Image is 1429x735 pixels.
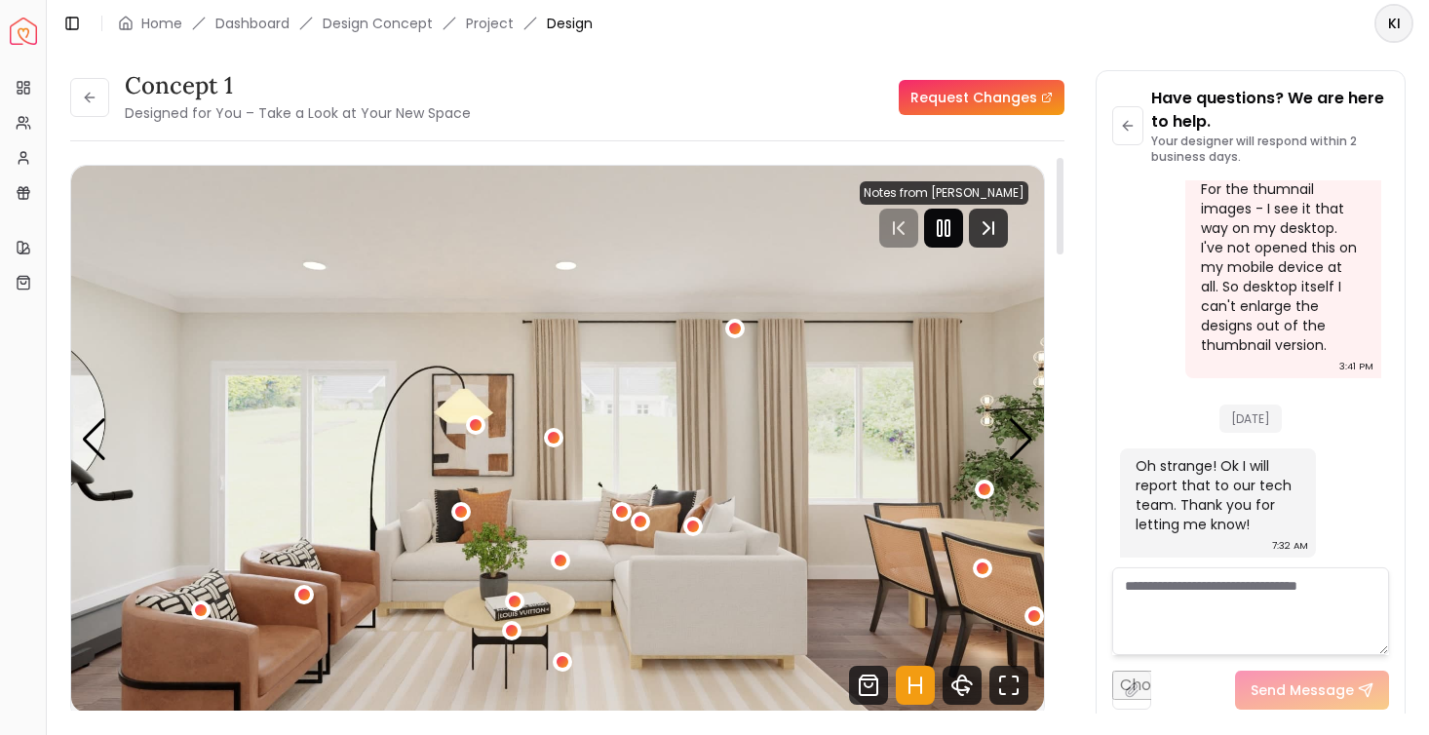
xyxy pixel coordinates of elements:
[1219,405,1282,433] span: [DATE]
[141,14,182,33] a: Home
[860,181,1028,205] div: Notes from [PERSON_NAME]
[323,14,433,33] li: Design Concept
[10,18,37,45] img: Spacejoy Logo
[118,14,593,33] nav: breadcrumb
[1272,536,1308,556] div: 7:32 AM
[81,418,107,461] div: Previous slide
[215,14,290,33] a: Dashboard
[71,166,1044,713] div: Carousel
[1136,456,1296,534] div: Oh strange! Ok I will report that to our tech team. Thank you for letting me know!
[943,666,982,705] svg: 360 View
[899,80,1064,115] a: Request Changes
[1374,4,1413,43] button: KI
[1151,134,1389,165] p: Your designer will respond within 2 business days.
[71,166,1044,713] div: 1 / 6
[547,14,593,33] span: Design
[1339,357,1373,376] div: 3:41 PM
[1008,418,1034,461] div: Next slide
[10,18,37,45] a: Spacejoy
[1376,6,1411,41] span: KI
[932,216,955,240] svg: Pause
[969,209,1008,248] svg: Next Track
[1201,179,1362,355] div: For the thumnail images - I see it that way on my desktop. I've not opened this on my mobile devi...
[466,14,514,33] a: Project
[989,666,1028,705] svg: Fullscreen
[71,166,1044,713] img: Design Render 1
[125,70,471,101] h3: concept 1
[1151,87,1389,134] p: Have questions? We are here to help.
[125,103,471,123] small: Designed for You – Take a Look at Your New Space
[849,666,888,705] svg: Shop Products from this design
[896,666,935,705] svg: Hotspots Toggle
